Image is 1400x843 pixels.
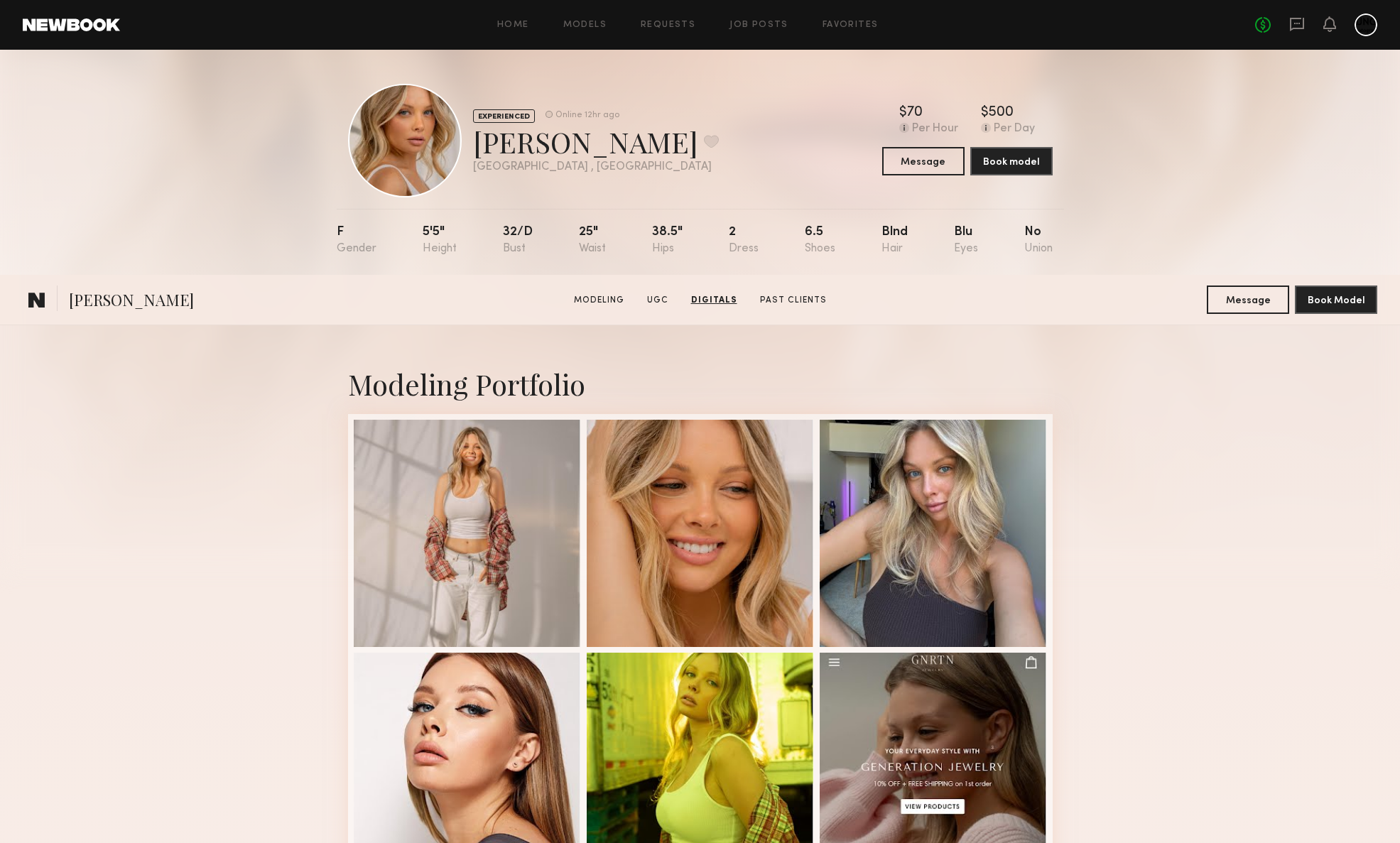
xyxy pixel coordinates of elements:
[1024,226,1053,255] div: No
[568,294,630,307] a: Modeling
[652,226,683,255] div: 38.5"
[423,226,457,255] div: 5'5"
[685,294,743,307] a: Digitals
[912,123,958,136] div: Per Hour
[579,226,606,255] div: 25"
[563,21,607,30] a: Models
[641,294,674,307] a: UGC
[989,106,1014,120] div: 500
[954,226,978,255] div: Blu
[337,226,376,255] div: F
[981,106,989,120] div: $
[899,106,907,120] div: $
[994,123,1035,136] div: Per Day
[1207,285,1289,314] button: Message
[555,111,619,120] div: Online 12hr ago
[882,147,965,175] button: Message
[823,21,879,30] a: Favorites
[805,226,835,255] div: 6.5
[1295,293,1377,305] a: Book Model
[754,294,832,307] a: Past Clients
[497,21,529,30] a: Home
[503,226,533,255] div: 32/d
[348,365,1053,403] div: Modeling Portfolio
[69,289,194,314] span: [PERSON_NAME]
[970,147,1053,175] button: Book model
[473,109,535,123] div: EXPERIENCED
[907,106,923,120] div: 70
[473,123,719,161] div: [PERSON_NAME]
[729,21,788,30] a: Job Posts
[729,226,759,255] div: 2
[641,21,695,30] a: Requests
[1295,285,1377,314] button: Book Model
[881,226,908,255] div: Blnd
[473,161,719,173] div: [GEOGRAPHIC_DATA] , [GEOGRAPHIC_DATA]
